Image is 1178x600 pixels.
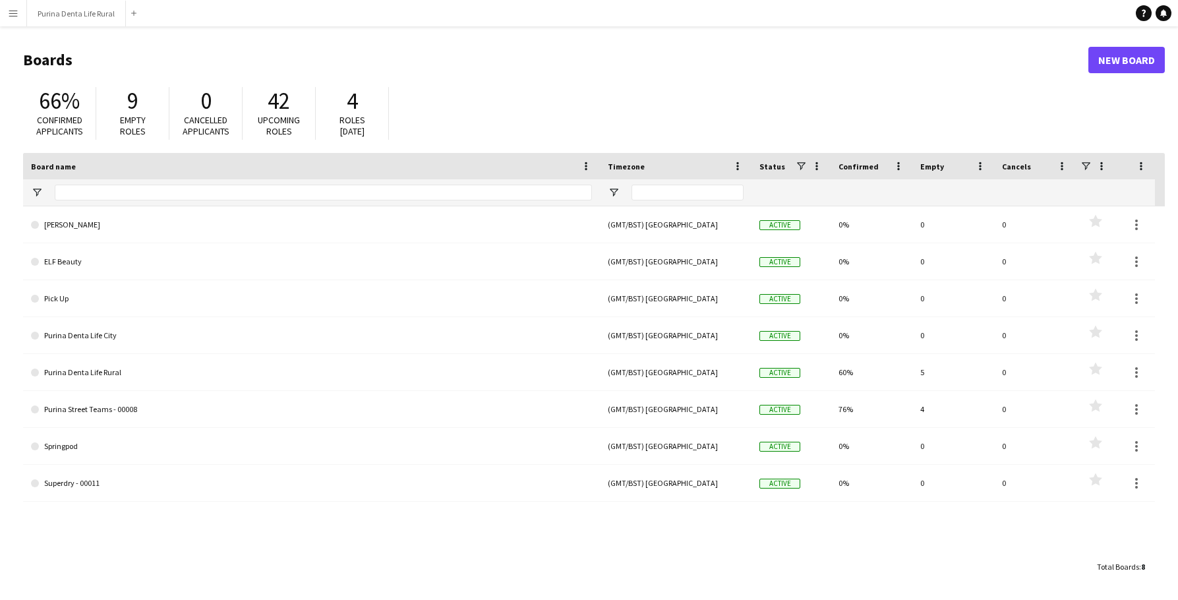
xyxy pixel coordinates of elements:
[759,220,800,230] span: Active
[39,86,80,115] span: 66%
[759,257,800,267] span: Active
[1097,554,1145,580] div: :
[831,428,912,464] div: 0%
[31,317,592,354] a: Purina Denta Life City
[1002,162,1031,171] span: Cancels
[994,280,1076,316] div: 0
[831,354,912,390] div: 60%
[23,50,1088,70] h1: Boards
[759,162,785,171] span: Status
[912,391,994,427] div: 4
[994,354,1076,390] div: 0
[831,243,912,280] div: 0%
[55,185,592,200] input: Board name Filter Input
[632,185,744,200] input: Timezone Filter Input
[759,479,800,489] span: Active
[258,114,300,137] span: Upcoming roles
[31,428,592,465] a: Springpod
[183,114,229,137] span: Cancelled applicants
[1141,562,1145,572] span: 8
[759,331,800,341] span: Active
[347,86,358,115] span: 4
[831,280,912,316] div: 0%
[994,206,1076,243] div: 0
[831,391,912,427] div: 76%
[600,280,751,316] div: (GMT/BST) [GEOGRAPHIC_DATA]
[31,354,592,391] a: Purina Denta Life Rural
[994,465,1076,501] div: 0
[831,206,912,243] div: 0%
[759,405,800,415] span: Active
[600,465,751,501] div: (GMT/BST) [GEOGRAPHIC_DATA]
[759,368,800,378] span: Active
[600,428,751,464] div: (GMT/BST) [GEOGRAPHIC_DATA]
[912,243,994,280] div: 0
[608,162,645,171] span: Timezone
[31,280,592,317] a: Pick Up
[912,428,994,464] div: 0
[268,86,290,115] span: 42
[600,317,751,353] div: (GMT/BST) [GEOGRAPHIC_DATA]
[912,317,994,353] div: 0
[31,391,592,428] a: Purina Street Teams - 00008
[912,280,994,316] div: 0
[600,354,751,390] div: (GMT/BST) [GEOGRAPHIC_DATA]
[120,114,146,137] span: Empty roles
[831,317,912,353] div: 0%
[759,294,800,304] span: Active
[127,86,138,115] span: 9
[36,114,83,137] span: Confirmed applicants
[31,162,76,171] span: Board name
[200,86,212,115] span: 0
[608,187,620,198] button: Open Filter Menu
[912,206,994,243] div: 0
[839,162,879,171] span: Confirmed
[600,243,751,280] div: (GMT/BST) [GEOGRAPHIC_DATA]
[994,391,1076,427] div: 0
[1097,562,1139,572] span: Total Boards
[27,1,126,26] button: Purina Denta Life Rural
[831,465,912,501] div: 0%
[994,428,1076,464] div: 0
[31,465,592,502] a: Superdry - 00011
[912,354,994,390] div: 5
[1088,47,1165,73] a: New Board
[600,206,751,243] div: (GMT/BST) [GEOGRAPHIC_DATA]
[600,391,751,427] div: (GMT/BST) [GEOGRAPHIC_DATA]
[31,187,43,198] button: Open Filter Menu
[759,442,800,452] span: Active
[31,243,592,280] a: ELF Beauty
[339,114,365,137] span: Roles [DATE]
[920,162,944,171] span: Empty
[994,243,1076,280] div: 0
[31,206,592,243] a: [PERSON_NAME]
[994,317,1076,353] div: 0
[912,465,994,501] div: 0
